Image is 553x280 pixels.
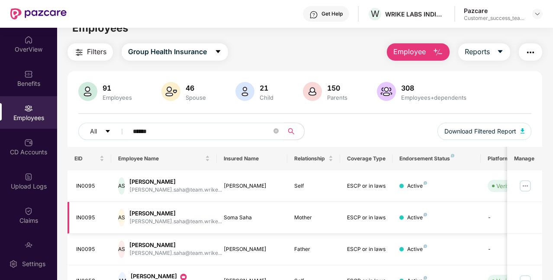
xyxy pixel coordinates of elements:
img: svg+xml;base64,PHN2ZyB4bWxucz0iaHR0cDovL3d3dy53My5vcmcvMjAwMC9zdmciIHdpZHRoPSI4IiBoZWlnaHQ9IjgiIH... [424,276,427,280]
div: Active [407,214,427,222]
div: AS [118,177,125,195]
div: Verified [496,182,517,190]
img: svg+xml;base64,PHN2ZyB4bWxucz0iaHR0cDovL3d3dy53My5vcmcvMjAwMC9zdmciIHdpZHRoPSI4IiBoZWlnaHQ9IjgiIH... [451,154,454,157]
span: caret-down [105,128,111,135]
img: svg+xml;base64,PHN2ZyB4bWxucz0iaHR0cDovL3d3dy53My5vcmcvMjAwMC9zdmciIHhtbG5zOnhsaW5rPSJodHRwOi8vd3... [433,47,443,58]
div: [PERSON_NAME].saha@team.wrike... [129,218,222,226]
div: Soma Saha [224,214,280,222]
div: IN0095 [76,214,105,222]
div: Customer_success_team_lead [464,15,524,22]
div: ESCP or in laws [347,182,386,190]
span: search [283,128,300,135]
span: EID [74,155,98,162]
span: close-circle [273,127,279,136]
th: Relationship [287,147,340,170]
span: Employees [72,22,128,34]
img: svg+xml;base64,PHN2ZyBpZD0iVXBsb2FkX0xvZ3MiIGRhdGEtbmFtZT0iVXBsb2FkIExvZ3MiIHhtbG5zPSJodHRwOi8vd3... [24,173,33,181]
div: Employees+dependents [399,94,468,101]
button: Reportscaret-down [458,43,510,61]
span: Reports [465,46,490,57]
img: svg+xml;base64,PHN2ZyBpZD0iQmVuZWZpdHMiIHhtbG5zPSJodHRwOi8vd3d3LnczLm9yZy8yMDAwL3N2ZyIgd2lkdGg9Ij... [24,70,33,78]
div: [PERSON_NAME] [224,182,280,190]
div: Child [258,94,275,101]
span: Employee [393,46,426,57]
img: svg+xml;base64,PHN2ZyB4bWxucz0iaHR0cDovL3d3dy53My5vcmcvMjAwMC9zdmciIHhtbG5zOnhsaW5rPSJodHRwOi8vd3... [377,82,396,101]
div: Endorsement Status [399,155,473,162]
img: svg+xml;base64,PHN2ZyB4bWxucz0iaHR0cDovL3d3dy53My5vcmcvMjAwMC9zdmciIHhtbG5zOnhsaW5rPSJodHRwOi8vd3... [521,128,525,133]
span: caret-down [497,48,504,56]
div: [PERSON_NAME].saha@team.wrike... [129,249,222,257]
div: Self [294,182,333,190]
img: svg+xml;base64,PHN2ZyB4bWxucz0iaHR0cDovL3d3dy53My5vcmcvMjAwMC9zdmciIHhtbG5zOnhsaW5rPSJodHRwOi8vd3... [161,82,180,101]
th: Manage [507,147,542,170]
div: 46 [184,84,208,92]
div: [PERSON_NAME] [224,245,280,254]
div: Pazcare [464,7,524,15]
img: manageButton [518,179,532,193]
div: Settings [19,260,48,268]
div: IN0095 [76,182,105,190]
div: Mother [294,214,333,222]
div: Spouse [184,94,208,101]
div: Employees [101,94,134,101]
div: 308 [399,84,468,92]
span: Group Health Insurance [128,46,207,57]
img: svg+xml;base64,PHN2ZyBpZD0iU2V0dGluZy0yMHgyMCIgeG1sbnM9Imh0dHA6Ly93d3cudzMub3JnLzIwMDAvc3ZnIiB3aW... [9,260,18,268]
img: svg+xml;base64,PHN2ZyBpZD0iRHJvcGRvd24tMzJ4MzIiIHhtbG5zPSJodHRwOi8vd3d3LnczLm9yZy8yMDAwL3N2ZyIgd2... [534,10,541,17]
img: svg+xml;base64,PHN2ZyB4bWxucz0iaHR0cDovL3d3dy53My5vcmcvMjAwMC9zdmciIHdpZHRoPSI4IiBoZWlnaHQ9IjgiIH... [424,213,427,216]
div: [PERSON_NAME] [129,209,222,218]
th: Coverage Type [340,147,393,170]
th: Insured Name [217,147,287,170]
img: svg+xml;base64,PHN2ZyBpZD0iSGVscC0zMngzMiIgeG1sbnM9Imh0dHA6Ly93d3cudzMub3JnLzIwMDAvc3ZnIiB3aWR0aD... [309,10,318,19]
img: svg+xml;base64,PHN2ZyBpZD0iRW1wbG95ZWVzIiB4bWxucz0iaHR0cDovL3d3dy53My5vcmcvMjAwMC9zdmciIHdpZHRoPS... [24,104,33,113]
div: Father [294,245,333,254]
div: [PERSON_NAME].saha@team.wrike... [129,186,222,194]
span: Download Filtered Report [444,127,516,136]
div: Active [407,245,427,254]
span: W [371,9,379,19]
button: Employee [387,43,450,61]
div: AS [118,209,125,226]
div: Get Help [322,10,343,17]
span: Relationship [294,155,327,162]
img: svg+xml;base64,PHN2ZyBpZD0iQ2xhaW0iIHhtbG5zPSJodHRwOi8vd3d3LnczLm9yZy8yMDAwL3N2ZyIgd2lkdGg9IjIwIi... [24,207,33,215]
img: svg+xml;base64,PHN2ZyB4bWxucz0iaHR0cDovL3d3dy53My5vcmcvMjAwMC9zdmciIHdpZHRoPSIyNCIgaGVpZ2h0PSIyNC... [525,47,536,58]
div: 21 [258,84,275,92]
button: Allcaret-down [78,123,131,140]
button: search [283,123,305,140]
img: svg+xml;base64,PHN2ZyB4bWxucz0iaHR0cDovL3d3dy53My5vcmcvMjAwMC9zdmciIHdpZHRoPSI4IiBoZWlnaHQ9IjgiIH... [424,244,427,248]
img: svg+xml;base64,PHN2ZyB4bWxucz0iaHR0cDovL3d3dy53My5vcmcvMjAwMC9zdmciIHhtbG5zOnhsaW5rPSJodHRwOi8vd3... [78,82,97,101]
img: svg+xml;base64,PHN2ZyB4bWxucz0iaHR0cDovL3d3dy53My5vcmcvMjAwMC9zdmciIHhtbG5zOnhsaW5rPSJodHRwOi8vd3... [303,82,322,101]
img: svg+xml;base64,PHN2ZyB4bWxucz0iaHR0cDovL3d3dy53My5vcmcvMjAwMC9zdmciIHhtbG5zOnhsaW5rPSJodHRwOi8vd3... [235,82,254,101]
div: Active [407,182,427,190]
img: svg+xml;base64,PHN2ZyB4bWxucz0iaHR0cDovL3d3dy53My5vcmcvMjAwMC9zdmciIHdpZHRoPSI4IiBoZWlnaHQ9IjgiIH... [424,181,427,185]
div: IN0095 [76,245,105,254]
td: - [481,234,542,265]
span: Employee Name [118,155,203,162]
img: svg+xml;base64,PHN2ZyB4bWxucz0iaHR0cDovL3d3dy53My5vcmcvMjAwMC9zdmciIHdpZHRoPSIyNCIgaGVpZ2h0PSIyNC... [74,47,84,58]
div: 91 [101,84,134,92]
div: [PERSON_NAME] [129,178,222,186]
img: svg+xml;base64,PHN2ZyBpZD0iRW5kb3JzZW1lbnRzIiB4bWxucz0iaHR0cDovL3d3dy53My5vcmcvMjAwMC9zdmciIHdpZH... [24,241,33,250]
div: Parents [325,94,349,101]
span: All [90,127,97,136]
span: Filters [87,46,106,57]
span: caret-down [215,48,222,56]
div: 150 [325,84,349,92]
img: svg+xml;base64,PHN2ZyBpZD0iQ0RfQWNjb3VudHMiIGRhdGEtbmFtZT0iQ0QgQWNjb3VudHMiIHhtbG5zPSJodHRwOi8vd3... [24,138,33,147]
th: Employee Name [111,147,217,170]
button: Download Filtered Report [437,123,532,140]
img: svg+xml;base64,PHN2ZyBpZD0iSG9tZSIgeG1sbnM9Imh0dHA6Ly93d3cudzMub3JnLzIwMDAvc3ZnIiB3aWR0aD0iMjAiIG... [24,36,33,44]
td: - [481,202,542,234]
div: WRIKE LABS INDIA PRIVATE LIMITED [385,10,446,18]
button: Group Health Insurancecaret-down [122,43,228,61]
div: [PERSON_NAME] [129,241,222,249]
div: Platform Status [488,155,535,162]
button: Filters [68,43,113,61]
div: ESCP or in laws [347,245,386,254]
div: ESCP or in laws [347,214,386,222]
img: New Pazcare Logo [10,8,67,20]
span: close-circle [273,128,279,133]
th: EID [68,147,112,170]
div: AS [118,241,125,258]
